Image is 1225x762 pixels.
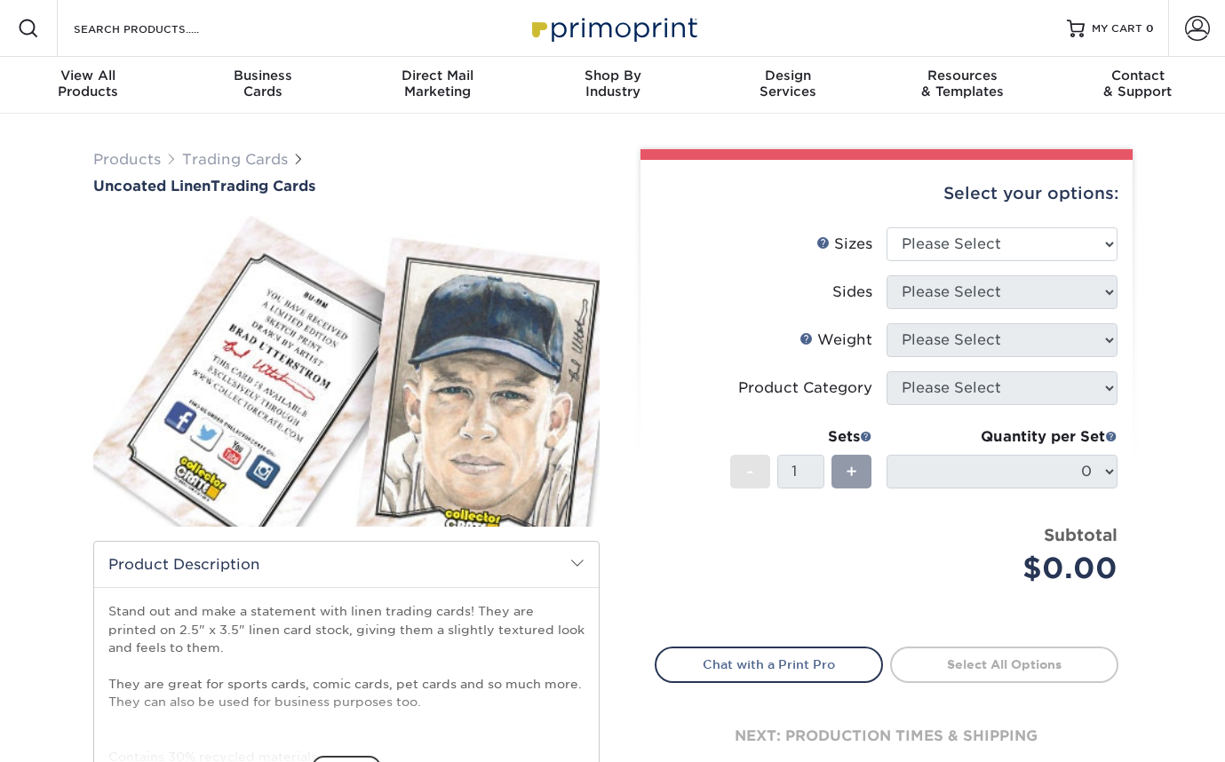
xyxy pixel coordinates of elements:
div: $0.00 [900,547,1118,590]
a: Trading Cards [182,151,288,168]
div: Services [700,67,875,99]
span: 0 [1146,22,1154,35]
a: Contact& Support [1050,57,1225,114]
h2: Product Description [94,542,599,587]
div: Quantity per Set [887,426,1118,448]
a: Chat with a Print Pro [655,647,883,682]
a: DesignServices [700,57,875,114]
span: - [746,458,754,485]
span: MY CART [1092,21,1142,36]
div: Weight [799,329,872,351]
span: Contact [1050,67,1225,83]
input: SEARCH PRODUCTS..... [72,18,245,39]
span: Direct Mail [350,67,525,83]
div: Marketing [350,67,525,99]
span: Uncoated Linen [93,178,211,194]
span: Shop By [525,67,700,83]
div: & Templates [875,67,1050,99]
div: Sizes [816,234,872,255]
a: BusinessCards [175,57,350,114]
div: Sets [730,426,872,448]
a: Uncoated LinenTrading Cards [93,178,600,194]
h1: Trading Cards [93,178,600,194]
div: Industry [525,67,700,99]
div: Cards [175,67,350,99]
span: + [846,458,857,485]
div: Select your options: [655,160,1118,227]
a: Direct MailMarketing [350,57,525,114]
span: Resources [875,67,1050,83]
div: & Support [1050,67,1225,99]
img: Primoprint [524,9,702,47]
a: Shop ByIndustry [525,57,700,114]
span: Design [700,67,875,83]
div: Sides [832,282,872,303]
div: Product Category [738,377,872,399]
a: Resources& Templates [875,57,1050,114]
a: Select All Options [890,647,1118,682]
strong: Subtotal [1044,525,1118,544]
img: Uncoated Linen 01 [93,196,600,546]
a: Products [93,151,161,168]
span: Business [175,67,350,83]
